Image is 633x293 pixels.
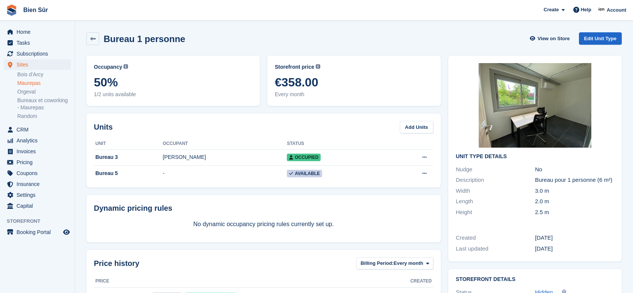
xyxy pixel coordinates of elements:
[94,63,122,71] span: Occupancy
[529,32,573,45] a: View on Store
[4,124,71,135] a: menu
[94,202,433,214] div: Dynamic pricing rules
[535,197,614,206] div: 2.0 m
[275,63,314,71] span: Storefront price
[456,154,614,160] h2: Unit Type details
[535,245,614,253] div: [DATE]
[17,201,62,211] span: Capital
[579,32,622,45] a: Edit Unit Type
[17,135,62,146] span: Analytics
[4,201,71,211] a: menu
[104,34,185,44] h2: Bureau 1 personne
[4,27,71,37] a: menu
[287,170,322,177] span: Available
[17,190,62,200] span: Settings
[316,64,320,69] img: icon-info-grey-7440780725fd019a000dd9b08b2336e03edf1995a4989e88bcd33f0948082b44.svg
[356,257,433,270] button: Billing Period: Every month
[456,187,535,195] div: Width
[598,6,606,14] img: Asmaa Habri
[400,121,433,133] a: Add Units
[4,157,71,168] a: menu
[94,153,163,161] div: Bureau 3
[456,208,535,217] div: Height
[4,146,71,157] a: menu
[62,228,71,237] a: Preview store
[17,157,62,168] span: Pricing
[20,4,51,16] a: Bien Sûr
[275,76,433,89] span: €358.00
[4,168,71,178] a: menu
[17,113,71,120] a: Random
[94,91,252,98] span: 1/2 units available
[4,179,71,189] a: menu
[287,138,388,150] th: Status
[456,234,535,242] div: Created
[4,190,71,200] a: menu
[410,278,432,284] span: Created
[17,146,62,157] span: Invoices
[4,135,71,146] a: menu
[94,138,163,150] th: Unit
[163,138,287,150] th: Occupant
[479,63,591,148] img: IMG_3619.JPG
[17,179,62,189] span: Insurance
[581,6,591,14] span: Help
[17,80,71,87] a: Maurepas
[535,176,614,184] div: Bureau pour 1 personne (6 m²)
[4,48,71,59] a: menu
[17,38,62,48] span: Tasks
[538,35,570,42] span: View on Store
[7,217,75,225] span: Storefront
[94,220,433,229] p: No dynamic occupancy pricing rules currently set up.
[287,154,321,161] span: Occupied
[456,276,614,282] h2: Storefront Details
[94,258,139,269] span: Price history
[456,197,535,206] div: Length
[94,121,113,133] h2: Units
[607,6,626,14] span: Account
[94,76,252,89] span: 50%
[4,227,71,237] a: menu
[17,71,71,78] a: Bois d'Arcy
[535,165,614,174] div: No
[17,97,71,111] a: Bureaux et coworking - Maurepas
[17,124,62,135] span: CRM
[6,5,17,16] img: stora-icon-8386f47178a22dfd0bd8f6a31ec36ba5ce8667c1dd55bd0f319d3a0aa187defe.svg
[124,64,128,69] img: icon-info-grey-7440780725fd019a000dd9b08b2336e03edf1995a4989e88bcd33f0948082b44.svg
[535,234,614,242] div: [DATE]
[17,227,62,237] span: Booking Portal
[535,187,614,195] div: 3.0 m
[94,169,163,177] div: Bureau 5
[4,59,71,70] a: menu
[17,59,62,70] span: Sites
[456,245,535,253] div: Last updated
[4,38,71,48] a: menu
[17,88,71,95] a: Orgeval
[544,6,559,14] span: Create
[275,91,433,98] span: Every month
[535,208,614,217] div: 2.5 m
[360,260,393,267] span: Billing Period:
[17,168,62,178] span: Coupons
[94,275,151,287] th: Price
[163,153,287,161] div: [PERSON_NAME]
[394,260,424,267] span: Every month
[17,48,62,59] span: Subscriptions
[456,165,535,174] div: Nudge
[163,166,287,181] td: -
[456,176,535,184] div: Description
[17,27,62,37] span: Home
